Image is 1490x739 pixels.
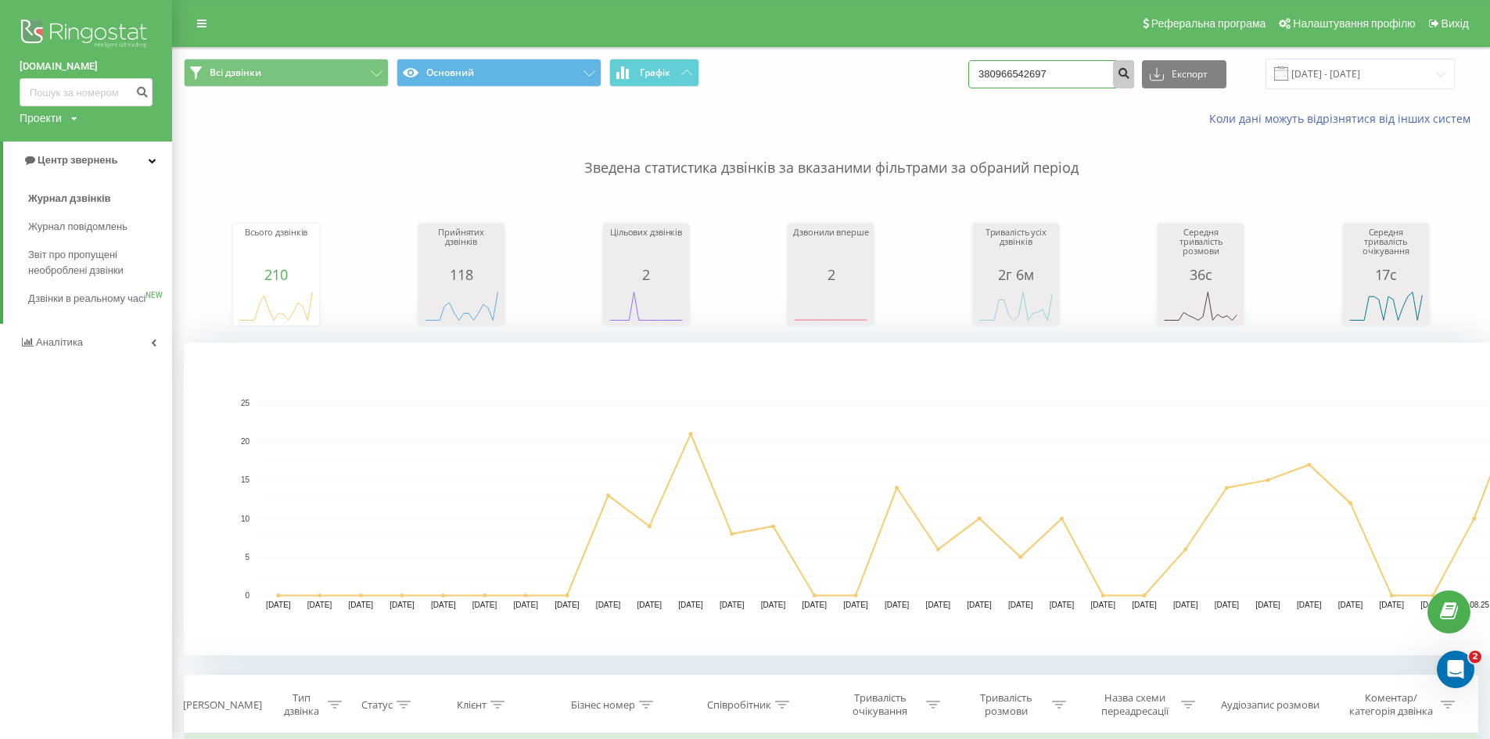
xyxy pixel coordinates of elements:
text: [DATE] [967,601,992,609]
text: [DATE] [390,601,415,609]
text: [DATE] [1008,601,1033,609]
svg: A chart. [792,282,870,329]
div: Проекти [20,110,62,126]
text: [DATE] [596,601,621,609]
input: Пошук за номером [968,60,1134,88]
p: Зведена статистика дзвінків за вказаними фільтрами за обраний період [184,127,1478,178]
span: Звіт про пропущені необроблені дзвінки [28,247,164,278]
text: [DATE] [1420,601,1445,609]
div: Всього дзвінків [237,228,315,267]
div: Співробітник [707,698,771,712]
span: Налаштування профілю [1293,17,1415,30]
text: [DATE] [926,601,951,609]
text: [DATE] [637,601,662,609]
span: 2 [1469,651,1481,663]
text: 5 [245,553,250,561]
button: Графік [609,59,699,87]
div: [PERSON_NAME] [183,698,262,712]
svg: A chart. [422,282,501,329]
text: 25 [241,399,250,407]
text: [DATE] [720,601,745,609]
div: Аудіозапис розмови [1221,698,1319,712]
svg: A chart. [237,282,315,329]
div: Тривалість усіх дзвінків [977,228,1055,267]
text: [DATE] [1297,601,1322,609]
div: Середня тривалість очікування [1347,228,1425,267]
text: [DATE] [1380,601,1405,609]
span: Журнал дзвінків [28,191,111,206]
a: Центр звернень [3,142,172,179]
text: [DATE] [802,601,827,609]
div: 2 [607,267,685,282]
text: [DATE] [1215,601,1240,609]
span: Аналiтика [36,336,83,348]
div: Цільових дзвінків [607,228,685,267]
div: 118 [422,267,501,282]
text: [DATE] [761,601,786,609]
input: Пошук за номером [20,78,153,106]
text: [DATE] [843,601,868,609]
text: 15 [241,476,250,485]
a: Журнал повідомлень [28,213,172,241]
a: Коли дані можуть відрізнятися вiд інших систем [1209,111,1478,126]
div: Клієнт [457,698,486,712]
span: Реферальна програма [1151,17,1266,30]
a: Звіт про пропущені необроблені дзвінки [28,241,172,285]
button: Експорт [1142,60,1226,88]
svg: A chart. [1347,282,1425,329]
svg: A chart. [607,282,685,329]
button: Всі дзвінки [184,59,389,87]
div: Тривалість розмови [964,691,1048,718]
span: Всі дзвінки [210,66,261,79]
text: [DATE] [1173,601,1198,609]
a: Журнал дзвінків [28,185,172,213]
div: 210 [237,267,315,282]
text: [DATE] [307,601,332,609]
a: [DOMAIN_NAME] [20,59,153,74]
div: Тип дзвінка [279,691,324,718]
div: Середня тривалість розмови [1161,228,1240,267]
div: Дзвонили вперше [792,228,870,267]
text: [DATE] [885,601,910,609]
text: [DATE] [1050,601,1075,609]
text: [DATE] [1090,601,1115,609]
a: Дзвінки в реальному часіNEW [28,285,172,313]
text: [DATE] [266,601,291,609]
text: 20 [241,437,250,446]
text: 0 [245,591,250,600]
div: Бізнес номер [571,698,635,712]
div: 2г 6м [977,267,1055,282]
div: 2 [792,267,870,282]
div: 17с [1347,267,1425,282]
span: Дзвінки в реальному часі [28,291,145,307]
text: [DATE] [431,601,456,609]
text: [DATE] [1255,601,1280,609]
text: [DATE] [678,601,703,609]
img: Ringostat logo [20,16,153,55]
div: Статус [361,698,393,712]
text: [DATE] [1338,601,1363,609]
text: [DATE] [513,601,538,609]
div: Коментар/категорія дзвінка [1345,691,1437,718]
svg: A chart. [1161,282,1240,329]
iframe: Intercom live chat [1437,651,1474,688]
text: [DATE] [555,601,580,609]
text: [DATE] [349,601,374,609]
span: Центр звернень [38,154,117,166]
text: 10 [241,515,250,523]
span: Графік [640,67,670,78]
span: Журнал повідомлень [28,219,127,235]
button: Основний [397,59,601,87]
svg: A chart. [977,282,1055,329]
div: Назва схеми переадресації [1093,691,1177,718]
div: Тривалість очікування [838,691,922,718]
text: [DATE] [1132,601,1157,609]
div: Прийнятих дзвінків [422,228,501,267]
